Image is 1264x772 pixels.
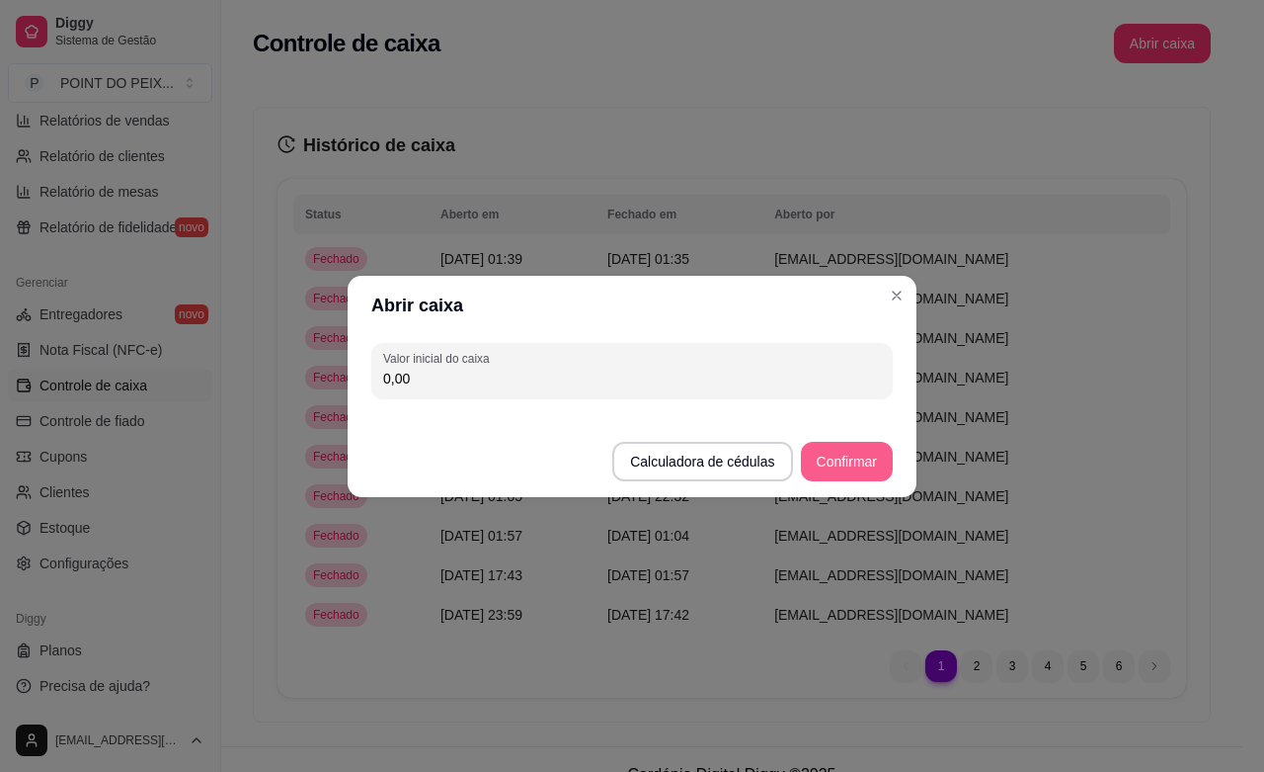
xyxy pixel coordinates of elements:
[383,369,881,388] input: Valor inicial do caixa
[612,442,792,481] button: Calculadora de cédulas
[881,280,912,311] button: Close
[801,442,893,481] button: Confirmar
[348,276,916,335] header: Abrir caixa
[383,350,496,367] label: Valor inicial do caixa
